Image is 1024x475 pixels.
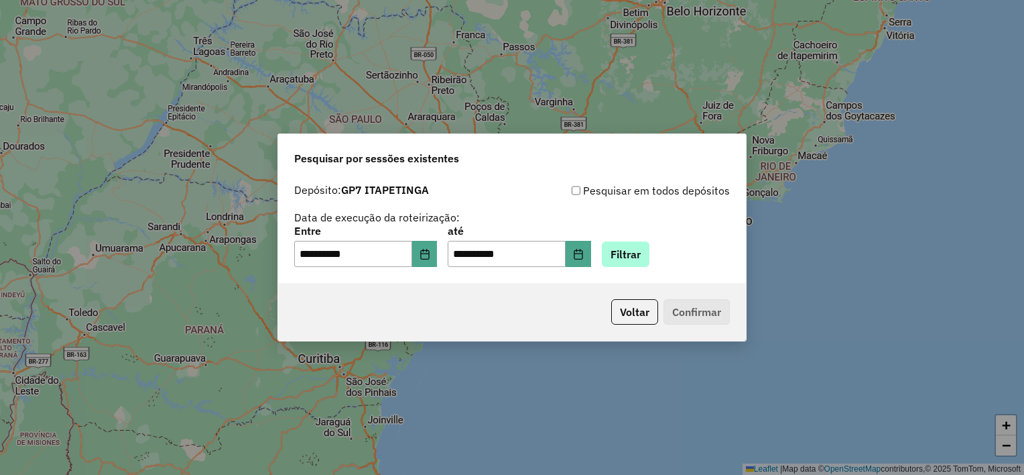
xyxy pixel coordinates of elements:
[602,242,649,267] button: Filtrar
[566,241,591,268] button: Choose Date
[294,150,459,166] span: Pesquisar por sessões existentes
[412,241,438,268] button: Choose Date
[294,223,437,239] label: Entre
[341,183,429,197] strong: GP7 ITAPETINGA
[611,299,658,325] button: Voltar
[512,182,730,199] div: Pesquisar em todos depósitos
[294,209,460,225] label: Data de execução da roteirização:
[294,182,429,198] label: Depósito:
[448,223,590,239] label: até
